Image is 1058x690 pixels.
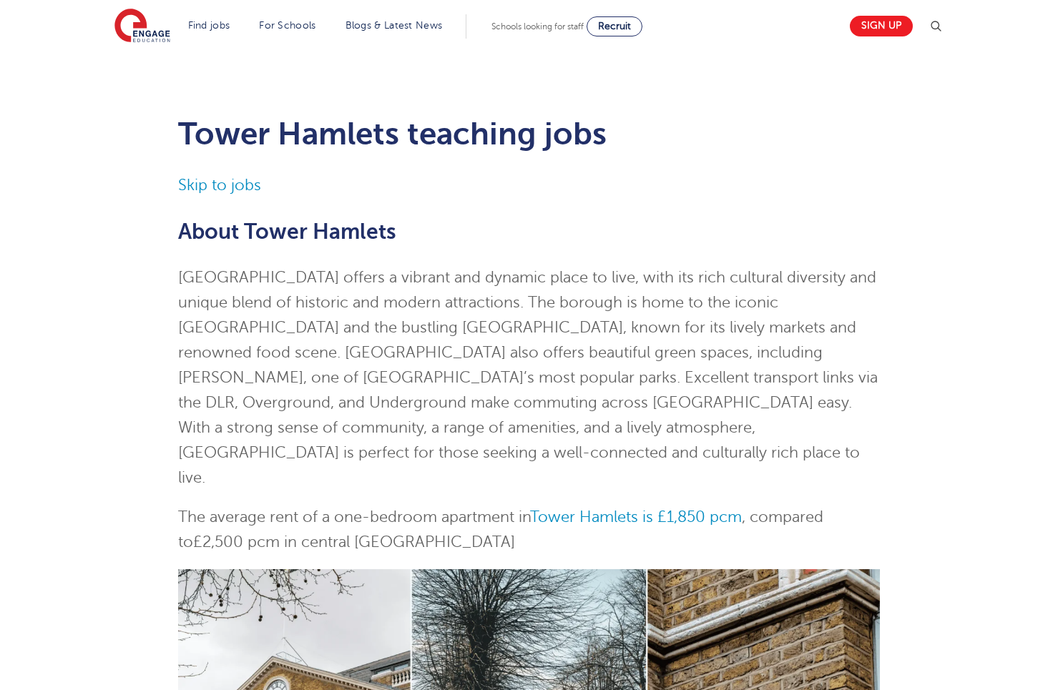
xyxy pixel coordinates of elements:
[114,9,170,44] img: Engage Education
[530,508,742,526] a: Tower Hamlets is £1,850 pcm
[178,265,880,491] p: [GEOGRAPHIC_DATA] offers a vibrant and dynamic place to live, with its rich cultural diversity an...
[491,21,584,31] span: Schools looking for staff
[259,20,315,31] a: For Schools
[178,220,396,244] span: About Tower Hamlets
[188,20,230,31] a: Find jobs
[850,16,913,36] a: Sign up
[178,116,880,152] h1: Tower Hamlets teaching jobs
[178,508,530,526] span: The average rent of a one-bedroom apartment in
[346,20,443,31] a: Blogs & Latest News
[598,21,631,31] span: Recruit
[587,16,642,36] a: Recruit
[193,533,515,551] span: £2,500 pcm in central [GEOGRAPHIC_DATA]
[178,177,261,194] a: Skip to jobs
